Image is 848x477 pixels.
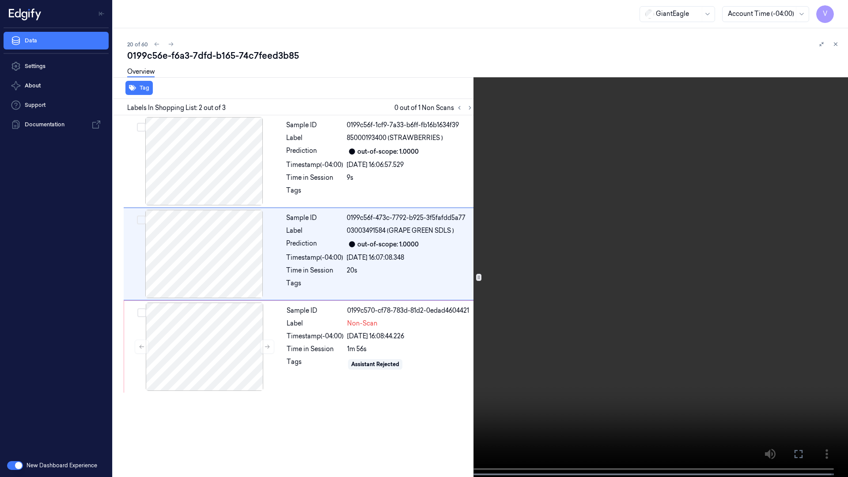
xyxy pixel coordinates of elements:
[357,147,419,156] div: out-of-scope: 1.0000
[137,216,146,224] button: Select row
[347,173,473,182] div: 9s
[286,239,343,250] div: Prediction
[286,279,343,293] div: Tags
[127,103,226,113] span: Labels In Shopping List: 2 out of 3
[287,319,344,328] div: Label
[287,306,344,315] div: Sample ID
[347,121,473,130] div: 0199c56f-1cf9-7a33-b6ff-fb16b1634f39
[347,319,378,328] span: Non-Scan
[287,357,344,371] div: Tags
[286,226,343,235] div: Label
[394,102,475,113] span: 0 out of 1 Non Scans
[286,186,343,200] div: Tags
[286,133,343,143] div: Label
[286,253,343,262] div: Timestamp (-04:00)
[347,332,473,341] div: [DATE] 16:08:44.226
[286,213,343,223] div: Sample ID
[347,306,473,315] div: 0199c570-cf78-783d-81d2-0edad4604421
[137,308,146,317] button: Select row
[4,57,109,75] a: Settings
[4,32,109,49] a: Data
[127,41,148,48] span: 20 of 60
[347,213,473,223] div: 0199c56f-473c-7792-b925-3f5fafdd5a77
[286,173,343,182] div: Time in Session
[816,5,834,23] button: V
[287,344,344,354] div: Time in Session
[347,266,473,275] div: 20s
[95,7,109,21] button: Toggle Navigation
[127,67,155,77] a: Overview
[127,49,841,62] div: 0199c56e-f6a3-7dfd-b165-74c7feed3b85
[125,81,153,95] button: Tag
[286,146,343,157] div: Prediction
[4,96,109,114] a: Support
[347,253,473,262] div: [DATE] 16:07:08.348
[347,133,443,143] span: 85000193400 (STRAWBERRIES )
[4,77,109,95] button: About
[286,266,343,275] div: Time in Session
[286,121,343,130] div: Sample ID
[4,116,109,133] a: Documentation
[357,240,419,249] div: out-of-scope: 1.0000
[137,123,146,132] button: Select row
[347,226,454,235] span: 03003491584 (GRAPE GREEN SDLS )
[347,344,473,354] div: 1m 56s
[286,160,343,170] div: Timestamp (-04:00)
[347,160,473,170] div: [DATE] 16:06:57.529
[287,332,344,341] div: Timestamp (-04:00)
[351,360,399,368] div: Assistant Rejected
